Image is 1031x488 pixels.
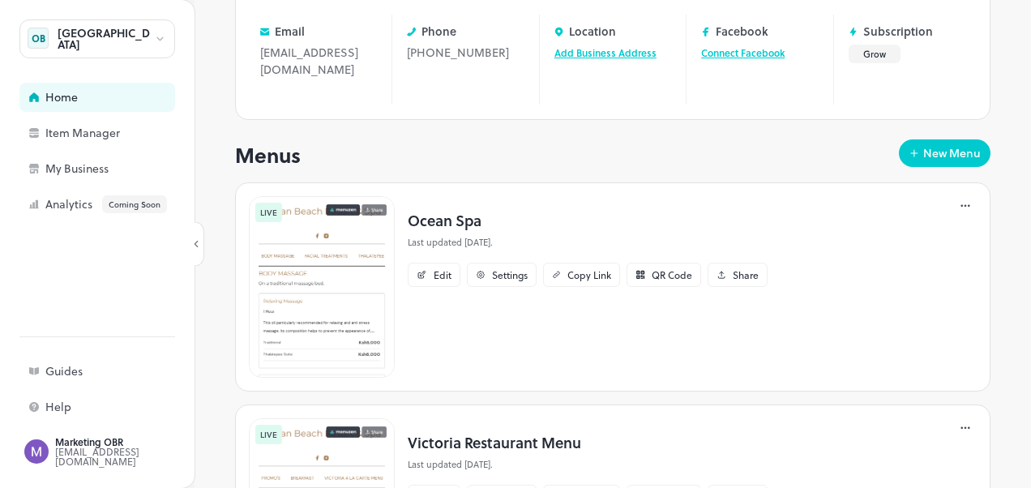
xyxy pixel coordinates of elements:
p: Email [275,25,305,37]
div: My Business [45,163,207,174]
div: Home [45,92,207,103]
p: Subscription [863,25,933,37]
div: Share [733,270,759,280]
button: New Menu [899,139,990,167]
a: Connect Facebook [701,45,785,60]
div: LIVE [255,425,282,444]
p: Location [569,25,616,37]
p: Victoria Restaurant Menu [408,431,768,453]
div: Guides [45,366,207,377]
p: Last updated [DATE]. [408,236,768,250]
div: Marketing OBR [55,437,207,447]
div: New Menu [923,148,981,159]
a: Add Business Address [554,45,657,60]
div: Item Manager [45,127,207,139]
div: OB [28,28,49,49]
p: Ocean Spa [408,209,768,231]
p: Last updated [DATE]. [408,458,768,472]
div: Analytics [45,195,207,213]
p: Menus [235,139,301,170]
div: [GEOGRAPHIC_DATA] [58,28,154,50]
div: Edit [434,270,451,280]
div: [PHONE_NUMBER] [407,44,524,78]
div: Coming Soon [102,195,167,213]
div: Settings [492,270,528,280]
div: [EMAIL_ADDRESS][DOMAIN_NAME] [260,44,377,95]
p: Facebook [716,25,768,37]
div: Copy Link [567,270,611,280]
div: QR Code [652,270,692,280]
img: 1758122323404hub1q05qkpj.png [249,196,395,378]
div: Help [45,401,207,413]
div: [EMAIL_ADDRESS][DOMAIN_NAME] [55,447,207,466]
div: LIVE [255,203,282,222]
img: ACg8ocLxIyaPoaZHenaWGpiodZJ2MW37mNC-XUJ7fYF4rhISzwNUdg=s96-c [24,439,49,464]
button: Grow [849,45,901,63]
p: Phone [421,25,456,37]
